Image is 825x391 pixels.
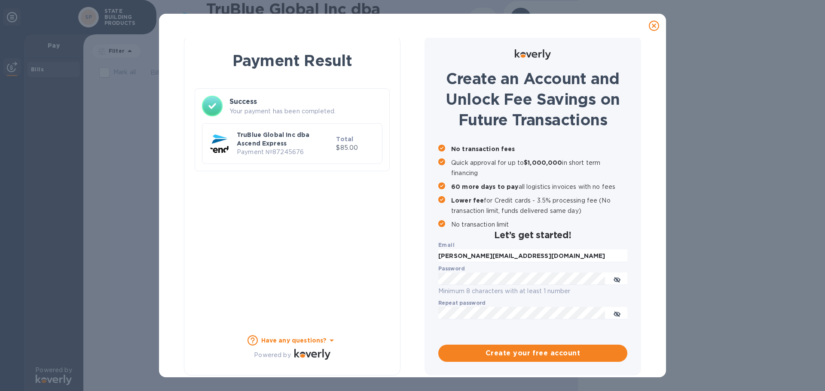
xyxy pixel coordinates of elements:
[608,270,626,288] button: toggle password visibility
[294,349,330,359] img: Logo
[515,49,551,60] img: Logo
[438,68,627,130] h1: Create an Account and Unlock Fee Savings on Future Transactions
[451,182,627,192] p: all logistics invoices with no fees
[261,337,327,344] b: Have any questions?
[237,130,333,148] p: TruBlue Global Inc dba Ascend Express
[608,305,626,322] button: toggle password visibility
[451,195,627,216] p: for Credit cards - 3.5% processing fee (No transaction limit, funds delivered same day)
[438,286,627,296] p: Minimum 8 characters with at least 1 number
[336,136,353,142] b: Total
[237,148,333,157] p: Payment № 87245676
[438,230,627,240] h2: Let’s get started!
[524,159,562,166] b: $1,000,000
[451,219,627,230] p: No transaction limit
[336,143,375,152] p: $85.00
[438,300,486,306] label: Repeat password
[451,183,519,190] b: 60 more days to pay
[229,97,382,107] h3: Success
[438,249,627,262] input: Enter email address
[198,50,386,71] h1: Payment Result
[451,158,627,178] p: Quick approval for up to in short term financing
[451,145,515,152] b: No transaction fees
[445,348,620,358] span: Create your free account
[254,351,290,360] p: Powered by
[438,345,627,362] button: Create your free account
[438,266,464,271] label: Password
[229,107,382,116] p: Your payment has been completed.
[451,197,484,204] b: Lower fee
[438,242,455,248] b: Email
